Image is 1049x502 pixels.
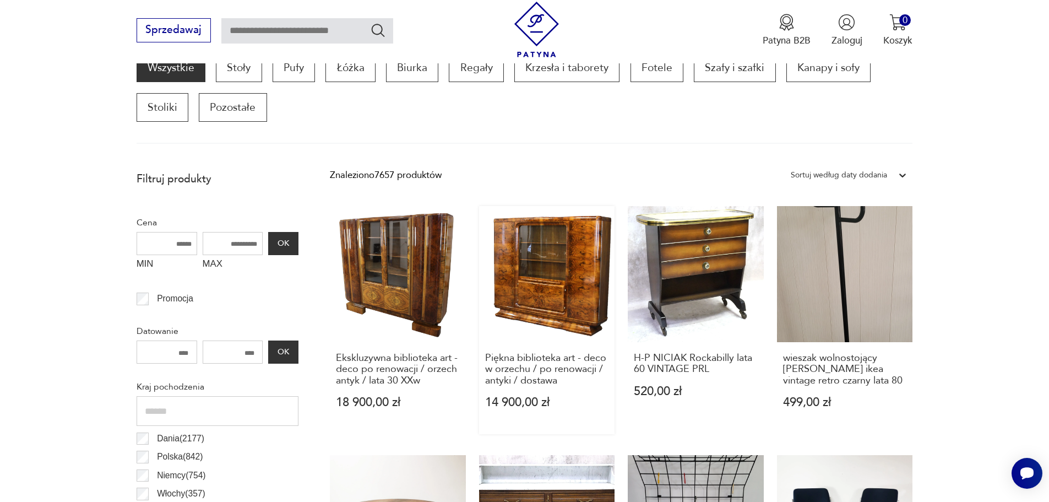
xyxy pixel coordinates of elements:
[137,18,211,42] button: Sprzedawaj
[157,450,203,464] p: Polska ( 842 )
[137,215,298,230] p: Cena
[763,34,811,47] p: Patyna B2B
[203,255,263,276] label: MAX
[763,14,811,47] a: Ikona medaluPatyna B2B
[137,255,197,276] label: MIN
[889,14,906,31] img: Ikona koszyka
[268,341,298,364] button: OK
[137,93,188,122] a: Stoliki
[216,53,262,82] a: Stoły
[336,397,460,408] p: 18 900,00 zł
[137,53,205,82] a: Wszystkie
[157,431,204,446] p: Dania ( 2177 )
[157,292,193,306] p: Promocja
[628,206,764,434] a: H-P NICIAK Rockabilly lata 60 VINTAGE PRLH-P NICIAK Rockabilly lata 60 VINTAGE PRL520,00 zł
[777,206,913,434] a: wieszak wolnostojący Rutger andersson ikea vintage retro czarny lata 80wieszak wolnostojący [PERS...
[157,487,205,501] p: Włochy ( 357 )
[899,14,911,26] div: 0
[199,93,267,122] a: Pozostałe
[883,34,912,47] p: Koszyk
[268,232,298,255] button: OK
[1012,458,1042,489] iframe: Smartsupp widget button
[514,53,619,82] a: Krzesła i taborety
[783,397,907,408] p: 499,00 zł
[831,14,862,47] button: Zaloguj
[479,206,615,434] a: Piękna biblioteka art - deco w orzechu / po renowacji / antyki / dostawaPiękna biblioteka art - d...
[763,14,811,47] button: Patyna B2B
[137,26,211,35] a: Sprzedawaj
[325,53,375,82] a: Łóżka
[336,353,460,386] h3: Ekskluzywna biblioteka art - deco po renowacji / orzech antyk / lata 30 XXw
[786,53,871,82] a: Kanapy i sofy
[509,2,564,57] img: Patyna - sklep z meblami i dekoracjami vintage
[273,53,315,82] a: Pufy
[137,324,298,338] p: Datowanie
[386,53,438,82] a: Biurka
[449,53,503,82] a: Regały
[838,14,855,31] img: Ikonka użytkownika
[330,206,466,434] a: Ekskluzywna biblioteka art - deco po renowacji / orzech antyk / lata 30 XXwEkskluzywna biblioteka...
[783,353,907,386] h3: wieszak wolnostojący [PERSON_NAME] ikea vintage retro czarny lata 80
[485,397,609,408] p: 14 900,00 zł
[791,168,887,182] div: Sortuj według daty dodania
[137,172,298,186] p: Filtruj produkty
[370,22,386,38] button: Szukaj
[634,386,758,397] p: 520,00 zł
[330,168,442,182] div: Znaleziono 7657 produktów
[157,468,205,483] p: Niemcy ( 754 )
[778,14,795,31] img: Ikona medalu
[485,353,609,386] h3: Piękna biblioteka art - deco w orzechu / po renowacji / antyki / dostawa
[137,380,298,394] p: Kraj pochodzenia
[694,53,775,82] a: Szafy i szafki
[634,353,758,375] h3: H-P NICIAK Rockabilly lata 60 VINTAGE PRL
[831,34,862,47] p: Zaloguj
[883,14,912,47] button: 0Koszyk
[631,53,683,82] a: Fotele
